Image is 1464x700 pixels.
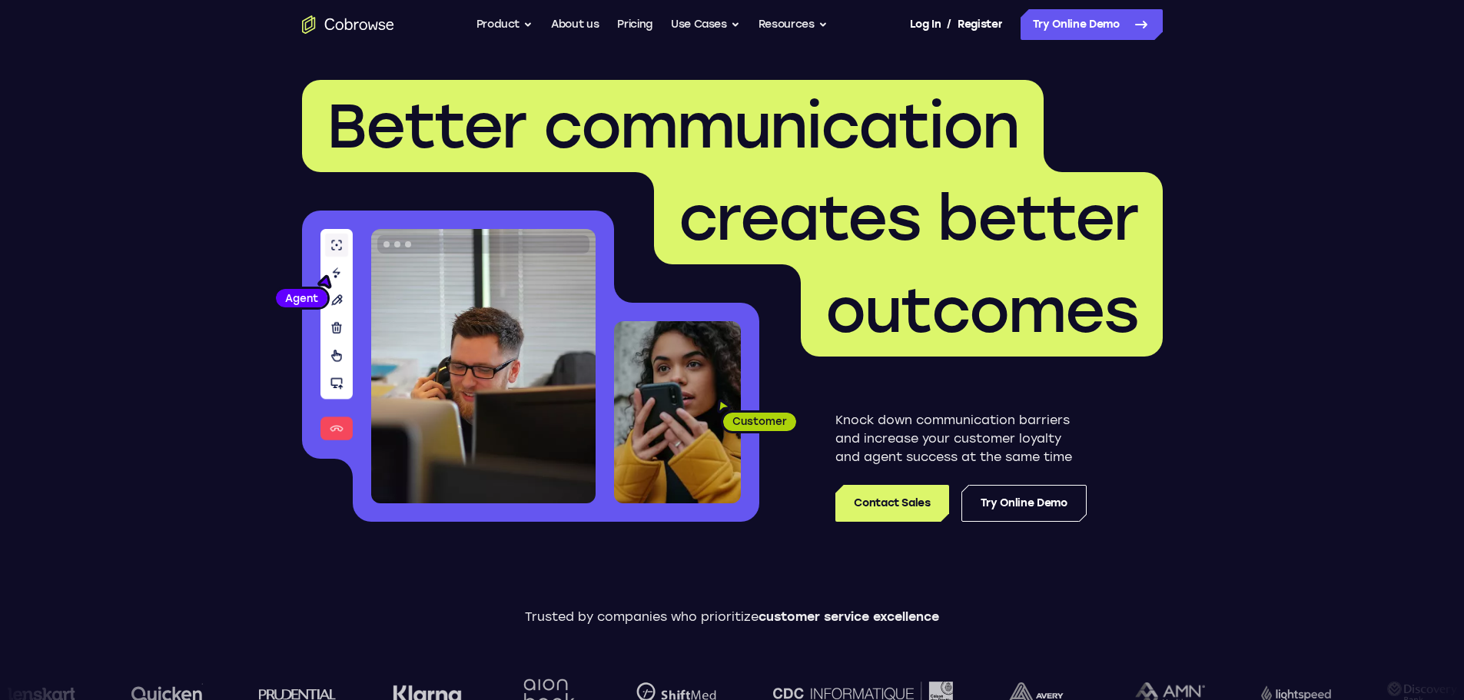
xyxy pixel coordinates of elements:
img: A customer support agent talking on the phone [371,229,596,503]
a: Try Online Demo [961,485,1087,522]
a: About us [551,9,599,40]
a: Log In [910,9,941,40]
button: Resources [759,9,828,40]
button: Use Cases [671,9,740,40]
a: Register [958,9,1002,40]
img: A customer holding their phone [614,321,741,503]
span: / [947,15,951,34]
a: Pricing [617,9,652,40]
span: Better communication [327,89,1019,163]
a: Go to the home page [302,15,394,34]
a: Contact Sales [835,485,948,522]
span: outcomes [825,274,1138,347]
p: Knock down communication barriers and increase your customer loyalty and agent success at the sam... [835,411,1087,466]
a: Try Online Demo [1021,9,1163,40]
button: Product [476,9,533,40]
img: prudential [259,688,337,700]
span: customer service excellence [759,609,939,624]
span: creates better [679,181,1138,255]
